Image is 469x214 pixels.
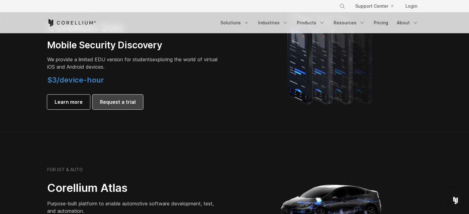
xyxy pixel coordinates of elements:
[275,4,388,112] img: A lineup of four iPhone models becoming more gradient and blurred
[448,193,463,208] div: Open Intercom Messenger
[93,95,143,109] a: Request a trial
[254,17,292,28] a: Industries
[330,17,369,28] a: Resources
[47,181,220,195] h2: Corellium Atlas
[370,17,392,28] a: Pricing
[47,56,220,71] p: exploring the world of virtual iOS and Android devices.
[337,1,348,12] button: Search
[217,17,253,28] a: Solutions
[47,75,104,84] span: $3/device-hour
[393,17,422,28] a: About
[47,200,214,214] span: Purpose-built platform to enable automotive software development, test, and automation.
[293,17,329,28] a: Products
[55,98,83,106] span: Learn more
[47,167,83,172] h6: FOR IOT & AUTO
[217,17,422,28] div: Navigation Menu
[47,39,220,51] h3: Mobile Security Discovery
[47,95,90,109] a: Learn more
[47,19,96,26] a: Corellium Home
[350,1,398,12] a: Support Center
[332,1,422,12] div: Navigation Menu
[100,98,136,106] span: Request a trial
[401,1,422,12] a: Login
[47,56,152,63] span: We provide a limited EDU version for students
